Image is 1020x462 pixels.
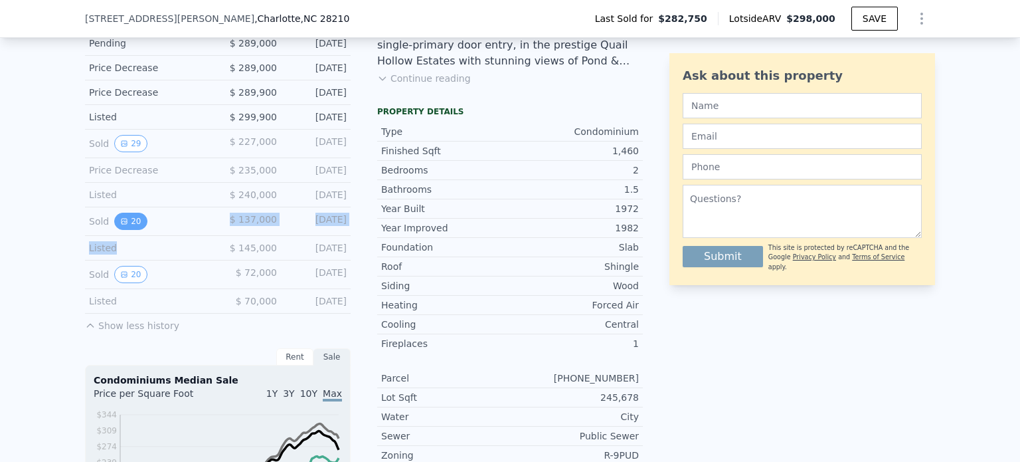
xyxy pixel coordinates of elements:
[89,294,207,308] div: Listed
[381,183,510,196] div: Bathrooms
[381,144,510,158] div: Finished Sqft
[89,266,207,283] div: Sold
[510,318,639,331] div: Central
[89,188,207,201] div: Listed
[381,221,510,235] div: Year Improved
[510,125,639,138] div: Condominium
[381,279,510,292] div: Siding
[288,164,347,177] div: [DATE]
[852,253,904,261] a: Terms of Service
[510,429,639,443] div: Public Sewer
[236,296,277,306] span: $ 70,000
[288,61,347,74] div: [DATE]
[230,112,277,122] span: $ 299,900
[381,241,510,254] div: Foundation
[230,62,277,73] span: $ 289,000
[230,214,277,225] span: $ 137,000
[323,388,342,402] span: Max
[230,189,277,200] span: $ 240,000
[96,410,117,419] tspan: $344
[89,86,207,99] div: Price Decrease
[683,93,922,118] input: Name
[381,318,510,331] div: Cooling
[377,106,643,117] div: Property details
[266,388,278,399] span: 1Y
[89,37,207,50] div: Pending
[236,267,277,278] span: $ 72,000
[283,388,294,399] span: 3Y
[381,125,510,138] div: Type
[230,243,277,253] span: $ 145,000
[510,241,639,254] div: Slab
[94,374,342,387] div: Condominiums Median Sale
[510,298,639,312] div: Forced Air
[89,110,207,124] div: Listed
[510,372,639,385] div: [PHONE_NUMBER]
[89,213,207,230] div: Sold
[89,135,207,152] div: Sold
[377,72,471,85] button: Continue reading
[510,183,639,196] div: 1.5
[510,449,639,462] div: R-9PUD
[230,165,277,175] span: $ 235,000
[230,38,277,49] span: $ 289,000
[793,253,836,261] a: Privacy Policy
[288,213,347,230] div: [DATE]
[510,221,639,235] div: 1982
[683,66,922,85] div: Ask about this property
[276,348,313,366] div: Rent
[96,426,117,435] tspan: $309
[908,5,935,32] button: Show Options
[595,12,659,25] span: Last Sold for
[510,391,639,404] div: 245,678
[510,202,639,215] div: 1972
[768,243,922,272] div: This site is protected by reCAPTCHA and the Google and apply.
[510,410,639,423] div: City
[683,124,922,149] input: Email
[288,37,347,50] div: [DATE]
[85,12,254,25] span: [STREET_ADDRESS][PERSON_NAME]
[288,294,347,308] div: [DATE]
[300,388,317,399] span: 10Y
[510,164,639,177] div: 2
[851,7,898,31] button: SAVE
[683,154,922,179] input: Phone
[381,410,510,423] div: Water
[96,442,117,451] tspan: $274
[381,202,510,215] div: Year Built
[381,429,510,443] div: Sewer
[510,144,639,158] div: 1,460
[230,87,277,98] span: $ 289,900
[658,12,707,25] span: $282,750
[381,260,510,273] div: Roof
[85,314,179,332] button: Show less history
[288,110,347,124] div: [DATE]
[683,246,763,267] button: Submit
[381,372,510,385] div: Parcel
[94,387,218,408] div: Price per Square Foot
[786,13,835,24] span: $298,000
[89,164,207,177] div: Price Decrease
[510,260,639,273] div: Shingle
[510,337,639,350] div: 1
[288,188,347,201] div: [DATE]
[230,136,277,147] span: $ 227,000
[510,279,639,292] div: Wood
[114,135,147,152] button: View historical data
[381,298,510,312] div: Heating
[381,449,510,462] div: Zoning
[114,213,147,230] button: View historical data
[288,266,347,283] div: [DATE]
[288,135,347,152] div: [DATE]
[288,86,347,99] div: [DATE]
[301,13,350,24] span: , NC 28210
[381,337,510,350] div: Fireplaces
[89,241,207,255] div: Listed
[288,241,347,255] div: [DATE]
[114,266,147,283] button: View historical data
[729,12,786,25] span: Lotside ARV
[313,348,351,366] div: Sale
[381,164,510,177] div: Bedrooms
[89,61,207,74] div: Price Decrease
[254,12,349,25] span: , Charlotte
